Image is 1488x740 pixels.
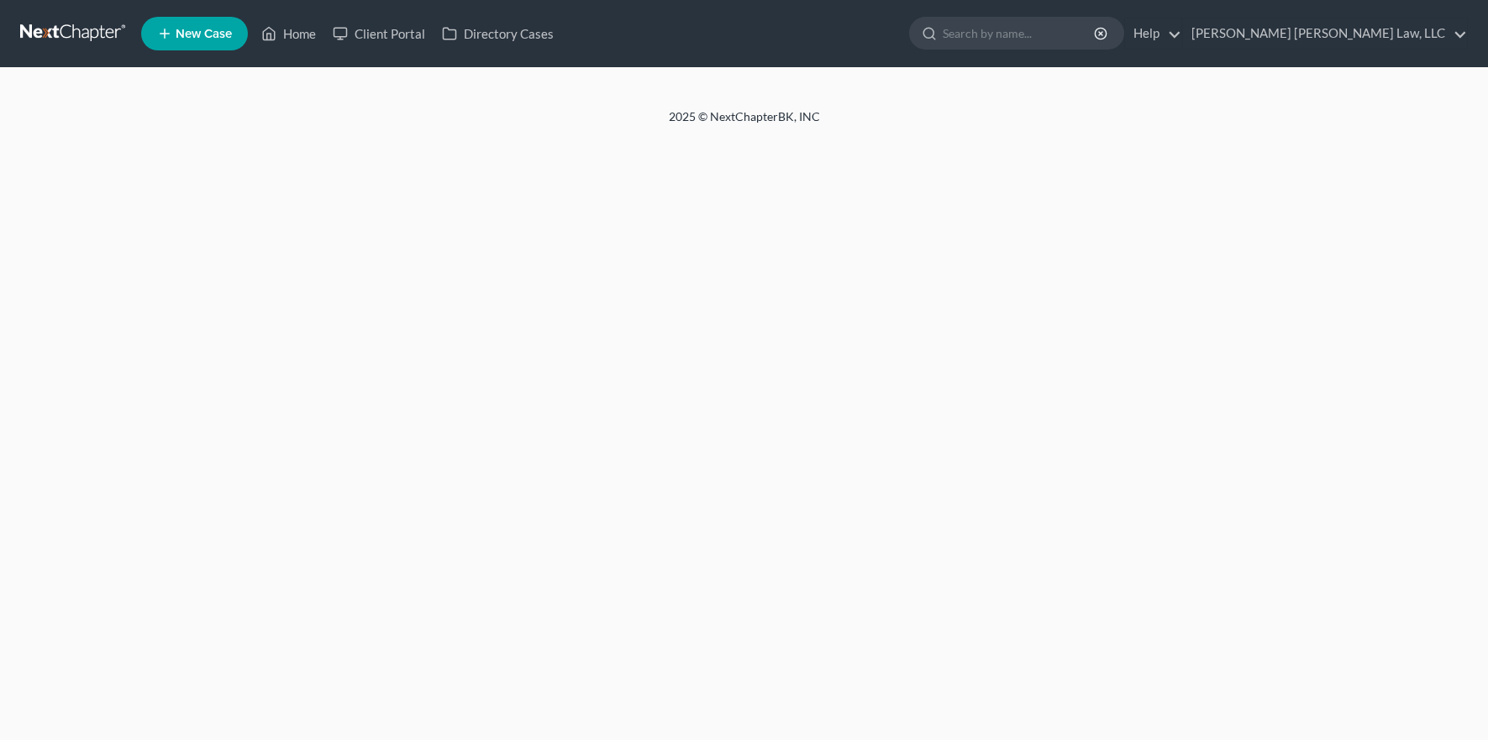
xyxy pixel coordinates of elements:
input: Search by name... [943,18,1096,49]
a: Home [253,18,324,49]
a: Help [1125,18,1181,49]
div: 2025 © NextChapterBK, INC [266,108,1223,139]
span: New Case [176,28,232,40]
a: Client Portal [324,18,434,49]
a: [PERSON_NAME] [PERSON_NAME] Law, LLC [1183,18,1467,49]
a: Directory Cases [434,18,562,49]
